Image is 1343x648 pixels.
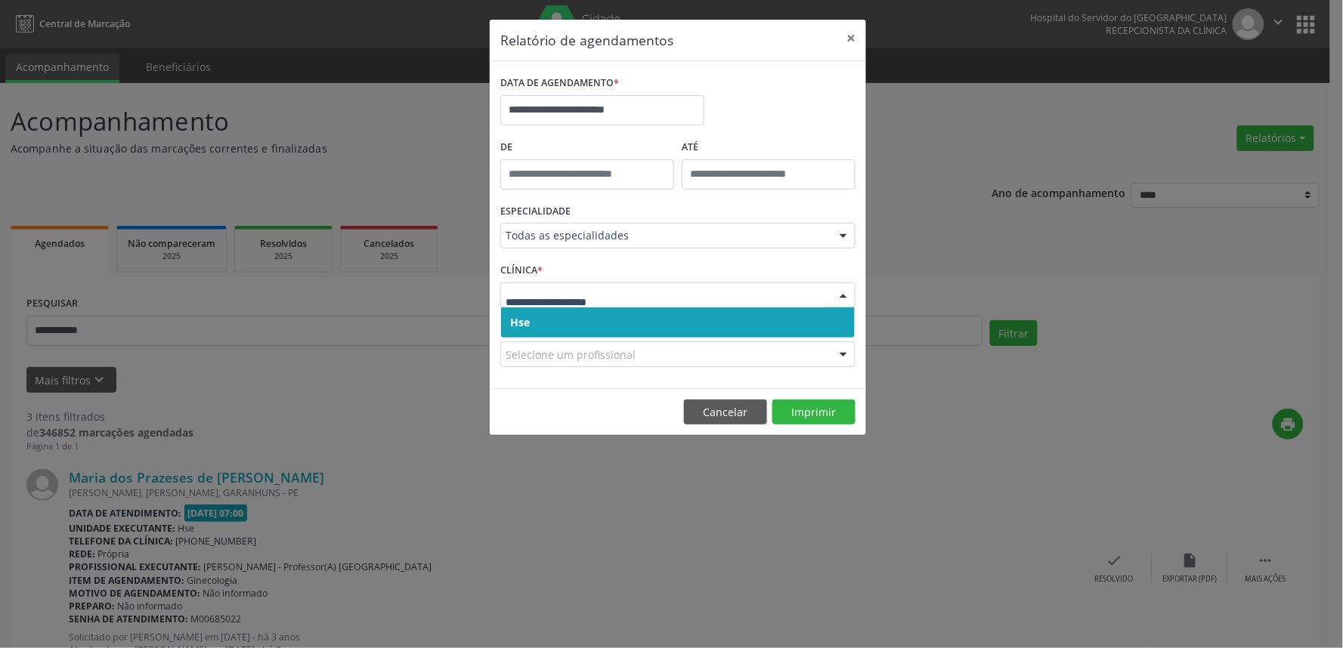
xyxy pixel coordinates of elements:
[506,228,825,243] span: Todas as especialidades
[772,400,856,425] button: Imprimir
[510,315,530,329] span: Hse
[684,400,767,425] button: Cancelar
[836,20,866,57] button: Close
[500,259,543,282] label: CLÍNICA
[500,136,674,159] label: De
[500,30,673,50] h5: Relatório de agendamentos
[500,72,619,95] label: DATA DE AGENDAMENTO
[500,200,571,224] label: ESPECIALIDADE
[506,347,636,363] span: Selecione um profissional
[682,136,856,159] label: ATÉ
